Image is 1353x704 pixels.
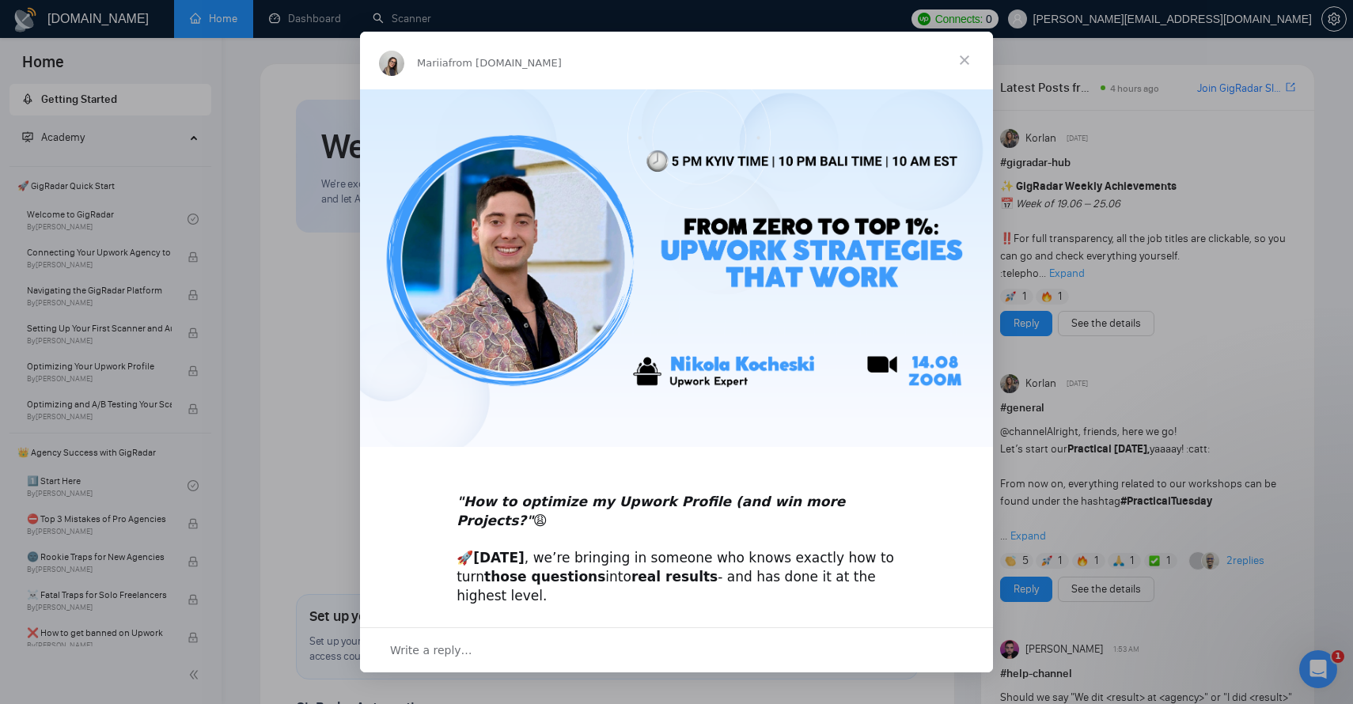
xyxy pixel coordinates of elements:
[379,51,404,76] img: Profile image for Mariia
[449,57,562,69] span: from [DOMAIN_NAME]
[473,550,525,566] b: [DATE]
[631,569,718,585] b: real results
[417,57,449,69] span: Mariia
[457,474,896,606] div: 🚀 , we’re bringing in someone who knows exactly how to turn into - and has done it at the highest...
[484,569,605,585] b: those questions
[360,627,993,672] div: Open conversation and reply
[936,32,993,89] span: Close
[457,494,845,528] b: 😩
[457,494,845,528] i: "How to optimize my Upwork Profile (and win more Projects?"
[390,640,472,660] span: Write a reply…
